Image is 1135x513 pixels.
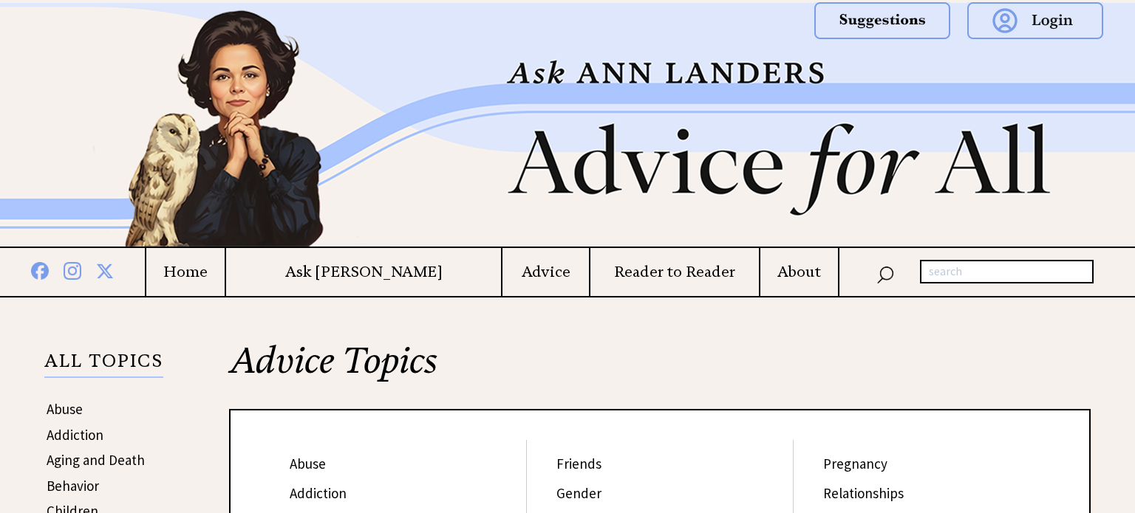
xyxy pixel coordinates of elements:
a: About [760,263,838,281]
img: header2b_v1.png [35,3,1100,247]
a: Advice [502,263,589,281]
a: Abuse [47,400,83,418]
a: Pregnancy [823,455,887,472]
img: login.png [967,2,1103,39]
a: Addiction [47,426,103,444]
img: x%20blue.png [96,260,114,280]
h2: Advice Topics [229,342,1091,409]
input: search [920,260,1094,283]
img: facebook%20blue.png [31,259,49,280]
img: right_new2.png [1100,3,1107,247]
img: search_nav.png [876,263,894,284]
a: Relationships [823,484,904,502]
a: Aging and Death [47,451,145,469]
img: suggestions.png [814,2,950,39]
p: ALL TOPICS [44,353,163,378]
a: Gender [556,484,601,502]
a: Home [146,263,225,281]
a: Addiction [290,484,347,502]
a: Reader to Reader [590,263,759,281]
a: Ask [PERSON_NAME] [226,263,501,281]
img: instagram%20blue.png [64,259,81,280]
a: Abuse [290,455,326,472]
a: Friends [556,455,601,472]
a: Behavior [47,477,99,495]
